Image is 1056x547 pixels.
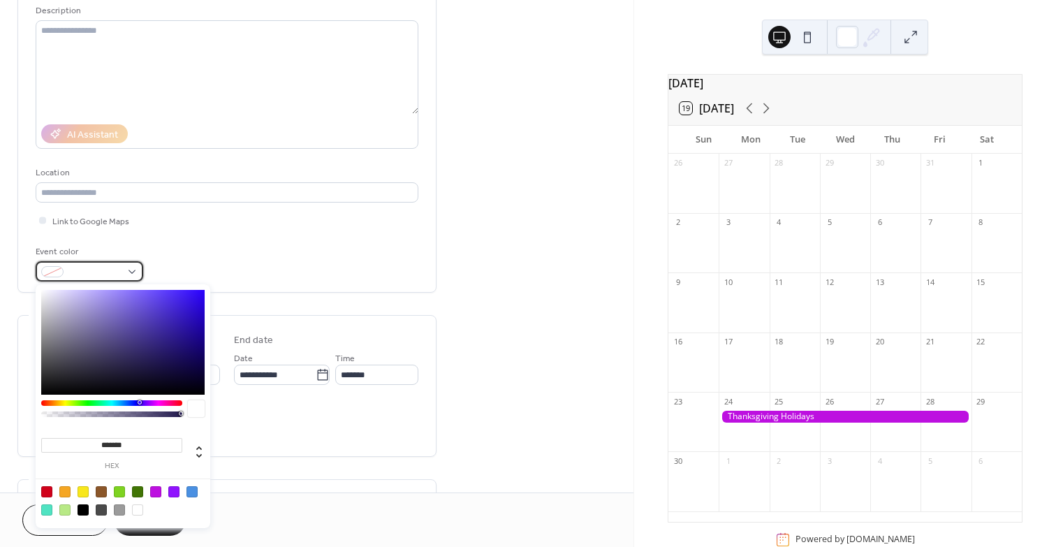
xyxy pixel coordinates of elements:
[673,396,683,407] div: 23
[774,158,784,168] div: 28
[824,277,835,287] div: 12
[874,396,885,407] div: 27
[821,126,869,154] div: Wed
[774,455,784,466] div: 2
[916,126,964,154] div: Fri
[673,217,683,228] div: 2
[36,245,140,259] div: Event color
[36,166,416,180] div: Location
[78,504,89,516] div: #000000
[774,337,784,347] div: 18
[96,504,107,516] div: #4A4A4A
[824,337,835,347] div: 19
[723,396,733,407] div: 24
[96,486,107,497] div: #8B572A
[668,75,1022,92] div: [DATE]
[114,486,125,497] div: #7ED321
[138,514,161,529] span: Save
[41,504,52,516] div: #50E3C2
[22,504,108,536] button: Cancel
[925,337,935,347] div: 21
[795,534,915,546] div: Powered by
[976,158,986,168] div: 1
[775,126,822,154] div: Tue
[925,217,935,228] div: 7
[675,99,739,118] button: 19[DATE]
[976,337,986,347] div: 22
[335,351,355,366] span: Time
[925,396,935,407] div: 28
[150,486,161,497] div: #BD10E0
[869,126,916,154] div: Thu
[727,126,775,154] div: Mon
[824,455,835,466] div: 3
[41,462,182,470] label: hex
[874,455,885,466] div: 4
[824,158,835,168] div: 29
[723,337,733,347] div: 17
[976,217,986,228] div: 8
[673,158,683,168] div: 26
[976,277,986,287] div: 15
[774,396,784,407] div: 25
[52,214,129,229] span: Link to Google Maps
[824,396,835,407] div: 26
[925,158,935,168] div: 31
[78,486,89,497] div: #F8E71C
[168,486,179,497] div: #9013FE
[925,455,935,466] div: 5
[976,455,986,466] div: 6
[874,277,885,287] div: 13
[719,411,971,423] div: Thanksgiving Holidays
[874,158,885,168] div: 30
[723,277,733,287] div: 10
[874,337,885,347] div: 20
[36,3,416,18] div: Description
[680,126,727,154] div: Sun
[59,486,71,497] div: #F5A623
[234,351,253,366] span: Date
[673,337,683,347] div: 16
[723,455,733,466] div: 1
[824,217,835,228] div: 5
[673,455,683,466] div: 30
[925,277,935,287] div: 14
[186,486,198,497] div: #4A90E2
[673,277,683,287] div: 9
[976,396,986,407] div: 29
[41,486,52,497] div: #D0021B
[774,217,784,228] div: 4
[874,217,885,228] div: 6
[132,504,143,516] div: #FFFFFF
[723,158,733,168] div: 27
[234,333,273,348] div: End date
[114,504,125,516] div: #9B9B9B
[47,514,84,529] span: Cancel
[774,277,784,287] div: 11
[846,534,915,546] a: [DOMAIN_NAME]
[132,486,143,497] div: #417505
[963,126,1011,154] div: Sat
[723,217,733,228] div: 3
[59,504,71,516] div: #B8E986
